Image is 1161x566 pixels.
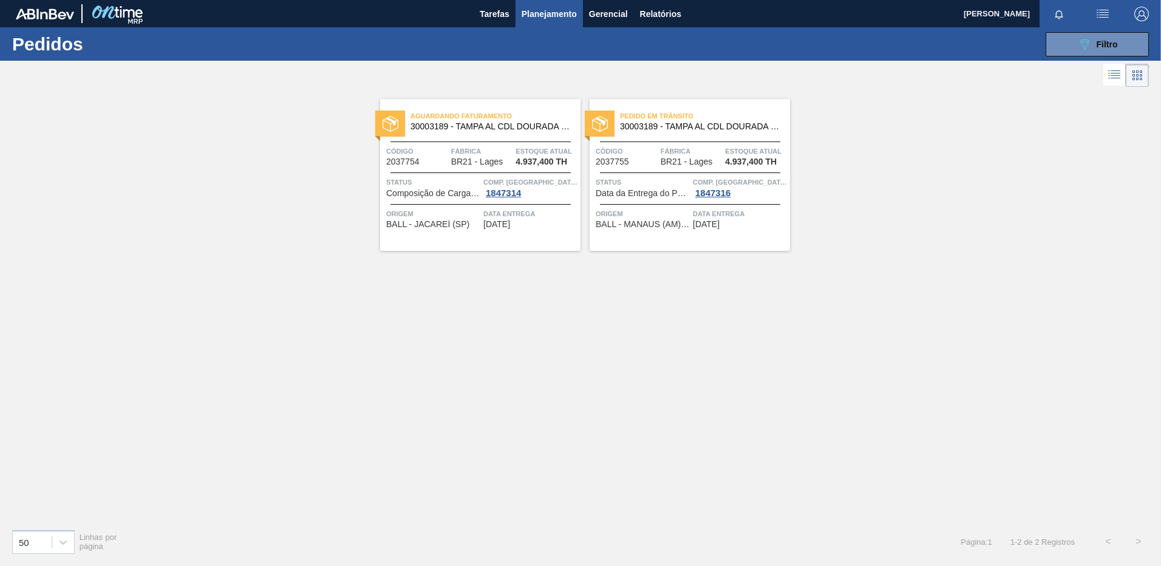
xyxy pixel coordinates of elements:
a: Comp. [GEOGRAPHIC_DATA]1847314 [483,176,577,198]
span: Data entrega [483,208,577,220]
button: Filtro [1046,32,1149,56]
img: status [592,116,608,132]
span: Composição de Carga Aceita [386,189,480,198]
span: Status [386,176,480,188]
span: Aguardando Faturamento [410,110,580,122]
span: Status [596,176,690,188]
span: Código [386,145,448,157]
button: > [1123,527,1154,557]
span: Comp. Carga [693,176,787,188]
span: Código [596,145,658,157]
img: Logout [1134,7,1149,21]
button: Notificações [1040,5,1078,22]
span: 30003189 - TAMPA AL CDL DOURADA LATA AUTOMATICA [410,122,571,131]
span: Origem [386,208,480,220]
span: 30003189 - TAMPA AL CDL DOURADA LATA AUTOMATICA [620,122,780,131]
span: BALL - MANAUS (AM) 24 [596,220,690,229]
div: 50 [19,537,29,547]
span: Pedido em Trânsito [620,110,790,122]
span: Linhas por página [80,533,117,551]
span: Tarefas [480,7,509,21]
span: Filtro [1097,39,1118,49]
button: < [1093,527,1123,557]
a: Comp. [GEOGRAPHIC_DATA]1847316 [693,176,787,198]
span: Gerencial [589,7,628,21]
span: Fábrica [451,145,513,157]
span: Fábrica [661,145,723,157]
span: 2037754 [386,157,420,166]
span: 20/10/2025 [693,220,720,229]
a: statusPedido em Trânsito30003189 - TAMPA AL CDL DOURADA LATA AUTOMATICACódigo2037755FábricaBR21 -... [580,99,790,251]
span: Comp. Carga [483,176,577,188]
div: Visão em Lista [1103,64,1126,87]
span: 4.937,400 TH [516,157,567,166]
span: Página : 1 [961,537,992,547]
img: status [383,116,398,132]
span: Planejamento [522,7,577,21]
span: Estoque atual [516,145,577,157]
span: BALL - JACAREÍ (SP) [386,220,469,229]
h1: Pedidos [12,37,194,51]
span: 01/10/2025 [483,220,510,229]
a: statusAguardando Faturamento30003189 - TAMPA AL CDL DOURADA LATA AUTOMATICACódigo2037754FábricaBR... [371,99,580,251]
div: 1847316 [693,188,733,198]
span: Origem [596,208,690,220]
span: Estoque atual [725,145,787,157]
span: Data entrega [693,208,787,220]
span: BR21 - Lages [661,157,713,166]
img: TNhmsLtSVTkK8tSr43FrP2fwEKptu5GPRR3wAAAABJRU5ErkJggg== [16,9,74,19]
span: 4.937,400 TH [725,157,777,166]
div: 1847314 [483,188,523,198]
span: Relatórios [640,7,681,21]
span: 1 - 2 de 2 Registros [1010,537,1075,547]
span: 2037755 [596,157,629,166]
div: Visão em Cards [1126,64,1149,87]
span: Data da Entrega do Pedido Antecipada [596,189,690,198]
img: userActions [1095,7,1110,21]
span: BR21 - Lages [451,157,503,166]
